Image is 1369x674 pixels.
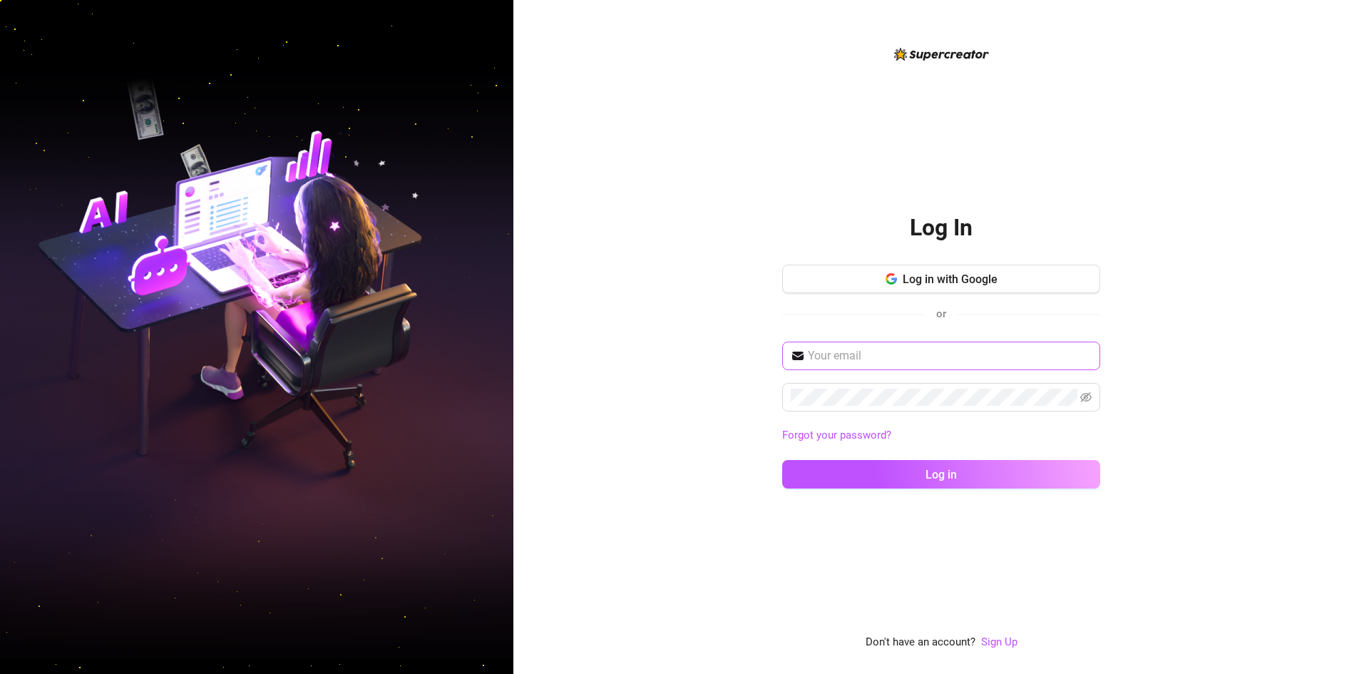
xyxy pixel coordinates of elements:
[903,272,998,286] span: Log in with Google
[1080,392,1092,403] span: eye-invisible
[782,265,1100,293] button: Log in with Google
[894,48,989,61] img: logo-BBDzfeDw.svg
[926,468,957,481] span: Log in
[866,634,975,651] span: Don't have an account?
[981,635,1017,648] a: Sign Up
[936,307,946,320] span: or
[782,427,1100,444] a: Forgot your password?
[782,460,1100,489] button: Log in
[981,634,1017,651] a: Sign Up
[808,347,1092,364] input: Your email
[782,429,891,441] a: Forgot your password?
[910,213,973,242] h2: Log In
